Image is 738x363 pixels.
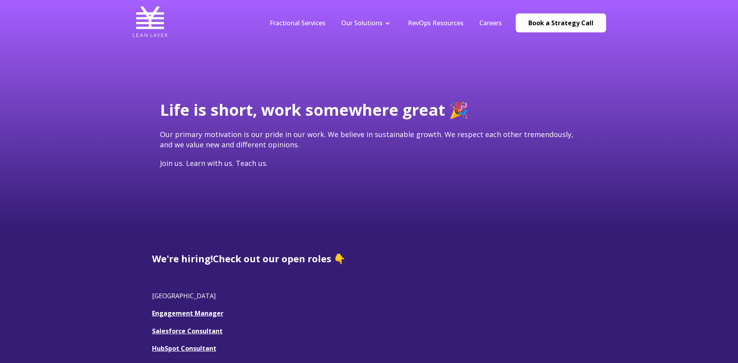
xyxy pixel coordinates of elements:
[479,19,502,27] a: Careers
[132,4,168,39] img: Lean Layer Logo
[341,19,383,27] a: Our Solutions
[516,13,606,32] a: Book a Strategy Call
[152,252,213,265] span: We're hiring!
[262,19,510,27] div: Navigation Menu
[270,19,325,27] a: Fractional Services
[152,327,223,335] a: Salesforce Consultant
[160,158,268,168] span: Join us. Learn with us. Teach us.
[152,344,216,353] a: HubSpot Consultant
[160,99,469,120] span: Life is short, work somewhere great 🎉
[152,292,216,300] span: [GEOGRAPHIC_DATA]
[408,19,464,27] a: RevOps Resources
[213,252,346,265] span: Check out our open roles 👇
[152,309,223,318] a: Engagement Manager
[160,130,573,149] span: Our primary motivation is our pride in our work. We believe in sustainable growth. We respect eac...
